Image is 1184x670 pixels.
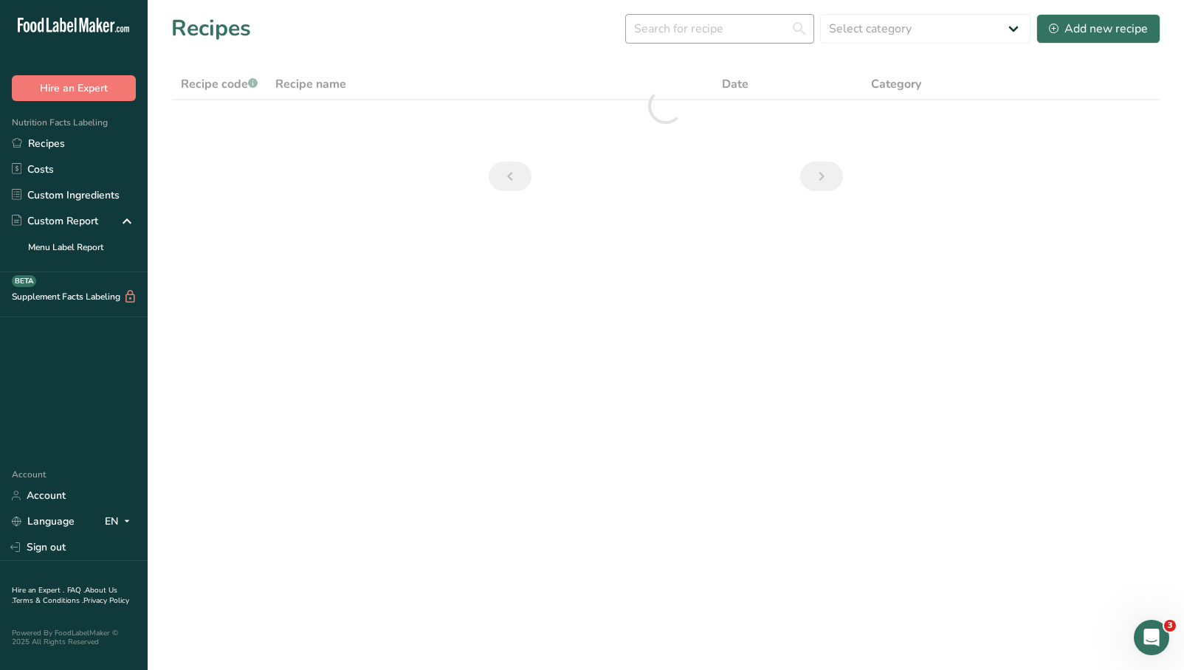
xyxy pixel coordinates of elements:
span: 3 [1164,620,1176,632]
a: Hire an Expert . [12,585,64,595]
iframe: Intercom live chat [1134,620,1169,655]
a: Previous page [489,162,531,191]
div: EN [105,513,136,531]
button: Add new recipe [1036,14,1160,44]
h1: Recipes [171,12,251,45]
a: Language [12,508,75,534]
div: Powered By FoodLabelMaker © 2025 All Rights Reserved [12,629,136,646]
a: Next page [800,162,843,191]
div: Add new recipe [1049,20,1148,38]
input: Search for recipe [625,14,814,44]
a: Terms & Conditions . [13,595,83,606]
a: About Us . [12,585,117,606]
a: Privacy Policy [83,595,129,606]
a: FAQ . [67,585,85,595]
div: Custom Report [12,213,98,229]
button: Hire an Expert [12,75,136,101]
div: BETA [12,275,36,287]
